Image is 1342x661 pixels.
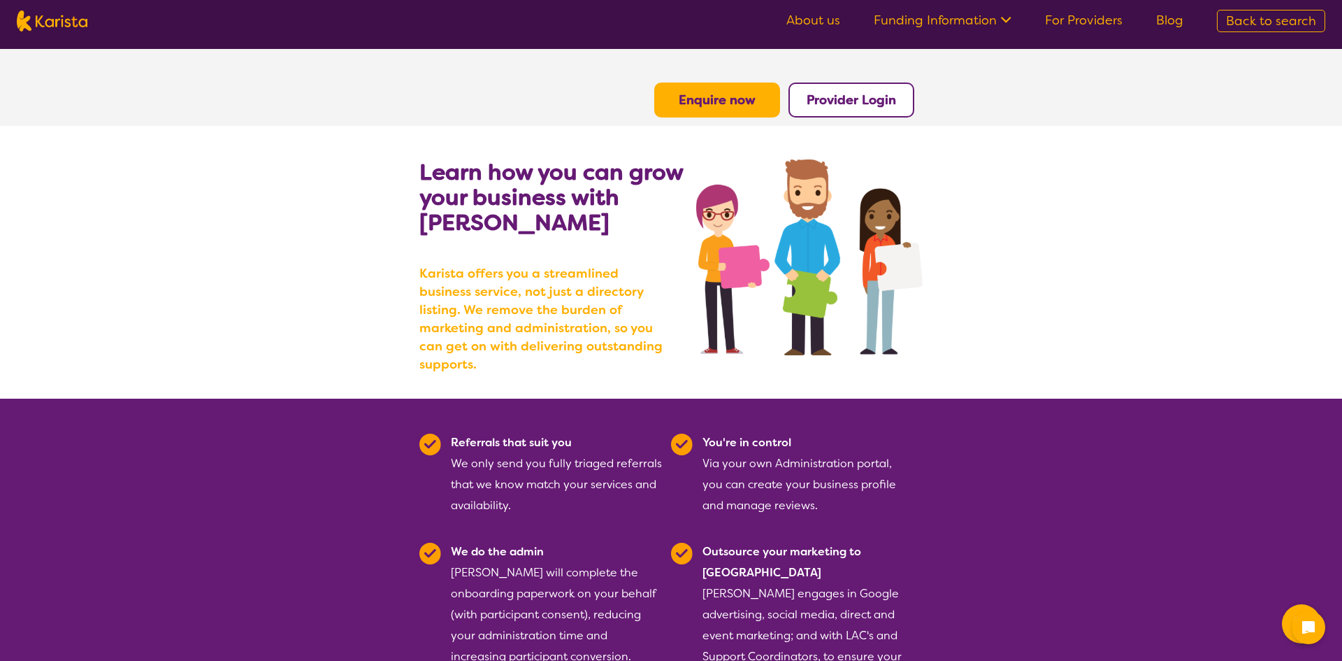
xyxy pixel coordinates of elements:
[451,435,572,450] b: Referrals that suit you
[702,432,914,516] div: Via your own Administration portal, you can create your business profile and manage reviews.
[1045,12,1123,29] a: For Providers
[419,543,441,564] img: Tick
[702,435,791,450] b: You're in control
[1282,604,1321,644] button: Channel Menu
[671,434,693,455] img: Tick
[679,92,756,108] a: Enquire now
[786,12,840,29] a: About us
[1217,10,1325,32] a: Back to search
[1226,13,1316,29] span: Back to search
[419,157,683,237] b: Learn how you can grow your business with [PERSON_NAME]
[1156,12,1183,29] a: Blog
[788,83,914,118] button: Provider Login
[874,12,1011,29] a: Funding Information
[419,434,441,455] img: Tick
[696,159,923,355] img: grow your business with Karista
[451,544,544,559] b: We do the admin
[702,544,861,580] b: Outsource your marketing to [GEOGRAPHIC_DATA]
[17,10,87,31] img: Karista logo
[654,83,780,118] button: Enquire now
[451,432,663,516] div: We only send you fully triaged referrals that we know match your services and availability.
[419,264,671,374] b: Karista offers you a streamlined business service, not just a directory listing. We remove the bu...
[807,92,896,108] a: Provider Login
[671,543,693,564] img: Tick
